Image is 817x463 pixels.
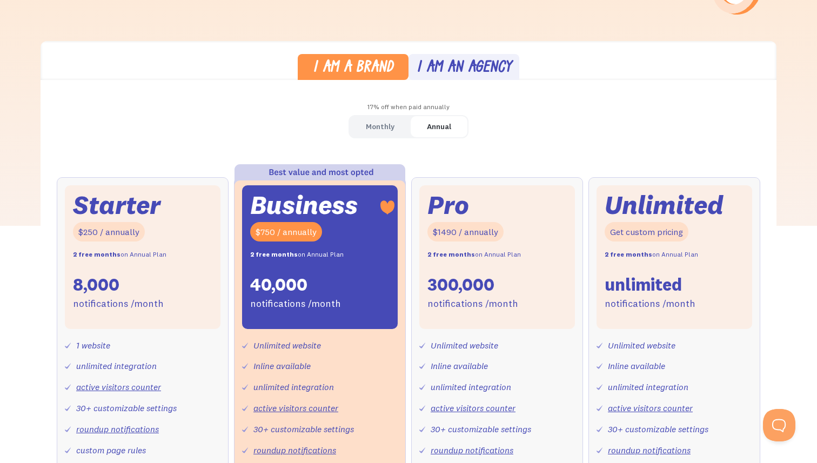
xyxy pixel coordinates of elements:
[73,296,164,312] div: notifications /month
[427,247,521,263] div: on Annual Plan
[250,250,298,258] strong: 2 free months
[76,358,157,374] div: unlimited integration
[253,402,338,413] a: active visitors counter
[253,338,321,353] div: Unlimited website
[253,421,354,437] div: 30+ customizable settings
[253,358,311,374] div: Inline available
[431,402,515,413] a: active visitors counter
[253,379,334,395] div: unlimited integration
[253,445,336,455] a: roundup notifications
[605,296,695,312] div: notifications /month
[76,424,159,434] a: roundup notifications
[250,296,341,312] div: notifications /month
[431,421,531,437] div: 30+ customizable settings
[608,379,688,395] div: unlimited integration
[250,193,358,217] div: Business
[427,250,475,258] strong: 2 free months
[250,222,322,242] div: $750 / annually
[76,442,146,458] div: custom page rules
[605,247,698,263] div: on Annual Plan
[608,445,691,455] a: roundup notifications
[608,338,675,353] div: Unlimited website
[417,61,512,76] div: I am an agency
[605,250,652,258] strong: 2 free months
[427,222,504,242] div: $1490 / annually
[431,445,513,455] a: roundup notifications
[313,61,393,76] div: I am a brand
[73,273,119,296] div: 8,000
[73,193,160,217] div: Starter
[366,119,394,135] div: Monthly
[431,379,511,395] div: unlimited integration
[76,400,177,416] div: 30+ customizable settings
[427,193,469,217] div: Pro
[76,338,110,353] div: 1 website
[73,247,166,263] div: on Annual Plan
[608,421,708,437] div: 30+ customizable settings
[41,99,776,115] div: 17% off when paid annually
[605,193,724,217] div: Unlimited
[431,358,488,374] div: Inline available
[73,250,120,258] strong: 2 free months
[250,273,307,296] div: 40,000
[431,338,498,353] div: Unlimited website
[76,381,161,392] a: active visitors counter
[250,247,344,263] div: on Annual Plan
[73,222,145,242] div: $250 / annually
[608,402,693,413] a: active visitors counter
[763,409,795,441] iframe: Toggle Customer Support
[608,358,665,374] div: Inline available
[427,119,451,135] div: Annual
[427,273,494,296] div: 300,000
[605,273,682,296] div: unlimited
[427,296,518,312] div: notifications /month
[605,222,688,242] div: Get custom pricing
